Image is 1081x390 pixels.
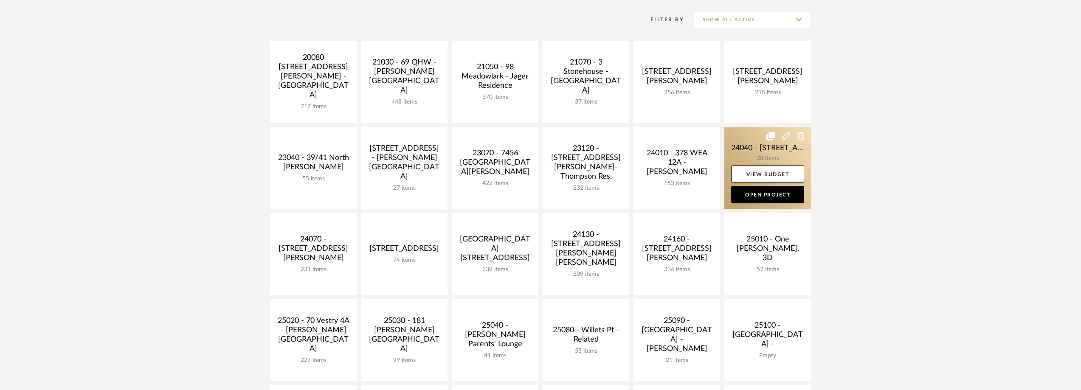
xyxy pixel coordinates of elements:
div: 24130 - [STREET_ADDRESS][PERSON_NAME][PERSON_NAME] [549,230,622,271]
div: 37 items [549,98,622,106]
div: 41 items [459,352,532,359]
div: [GEOGRAPHIC_DATA][STREET_ADDRESS] [459,235,532,266]
div: 23040 - 39/41 North [PERSON_NAME] [277,153,350,175]
div: [STREET_ADDRESS][PERSON_NAME] [640,67,713,89]
div: 334 items [640,266,713,273]
a: View Budget [731,166,804,182]
div: Empty [731,352,804,359]
div: [STREET_ADDRESS] [368,244,441,257]
div: 25040 - [PERSON_NAME] Parents' Lounge [459,321,532,352]
div: 27 items [368,185,441,192]
div: 153 items [640,180,713,187]
div: 231 items [277,266,350,273]
div: 25100 - [GEOGRAPHIC_DATA] - [731,321,804,352]
div: 24160 - [STREET_ADDRESS][PERSON_NAME] [640,235,713,266]
div: 370 items [459,94,532,101]
div: 422 items [459,180,532,187]
div: 24070 - [STREET_ADDRESS][PERSON_NAME] [277,235,350,266]
div: 21070 - 3 Stonehouse - [GEOGRAPHIC_DATA] [549,58,622,98]
div: 55 items [549,348,622,355]
div: 21030 - 69 QHW - [PERSON_NAME][GEOGRAPHIC_DATA] [368,58,441,98]
div: [STREET_ADDRESS] - [PERSON_NAME][GEOGRAPHIC_DATA] [368,144,441,185]
div: 99 items [368,357,441,364]
div: 24010 - 378 WEA 12A - [PERSON_NAME] [640,149,713,180]
div: 23070 - 7456 [GEOGRAPHIC_DATA][PERSON_NAME] [459,149,532,180]
div: 309 items [549,271,622,278]
div: 25010 - One [PERSON_NAME], 3D [731,235,804,266]
div: 21050 - 98 Meadowlark - Jager Residence [459,62,532,94]
div: 23120 - [STREET_ADDRESS][PERSON_NAME]-Thompson Res. [549,144,622,185]
div: 239 items [459,266,532,273]
div: 25030 - 181 [PERSON_NAME][GEOGRAPHIC_DATA] [368,316,441,357]
div: 448 items [368,98,441,106]
div: 25020 - 70 Vestry 4A - [PERSON_NAME][GEOGRAPHIC_DATA] [277,316,350,357]
div: 25080 - Willets Pt - Related [549,325,622,348]
div: 256 items [640,89,713,96]
div: 57 items [731,266,804,273]
div: 227 items [277,357,350,364]
div: 20080 [STREET_ADDRESS][PERSON_NAME] - [GEOGRAPHIC_DATA] [277,53,350,103]
div: Filter By [639,15,684,24]
div: 21 items [640,357,713,364]
div: 25090 - [GEOGRAPHIC_DATA] - [PERSON_NAME] [640,316,713,357]
div: 55 items [277,175,350,182]
div: [STREET_ADDRESS][PERSON_NAME] [731,67,804,89]
div: 215 items [731,89,804,96]
a: Open Project [731,186,804,203]
div: 74 items [368,257,441,264]
div: 717 items [277,103,350,110]
div: 232 items [549,185,622,192]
